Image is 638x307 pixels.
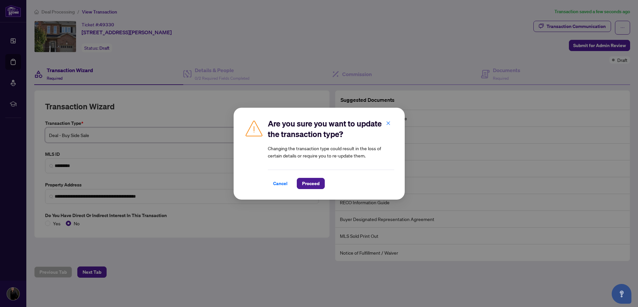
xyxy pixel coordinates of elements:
[302,178,319,189] span: Proceed
[612,284,631,304] button: Open asap
[268,178,293,189] button: Cancel
[297,178,325,189] button: Proceed
[386,121,391,125] span: close
[244,118,264,138] img: Caution Img
[268,118,394,139] h2: Are you sure you want to update the transaction type?
[273,178,288,189] span: Cancel
[268,145,394,159] article: Changing the transaction type could result in the loss of certain details or require you to re-up...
